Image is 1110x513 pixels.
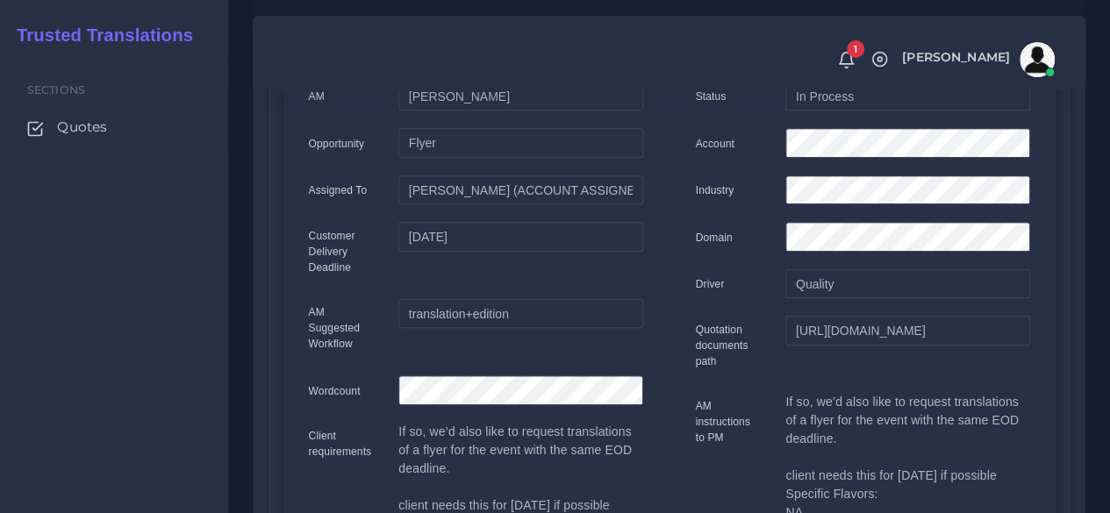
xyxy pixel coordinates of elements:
[1020,42,1055,77] img: avatar
[696,230,733,246] label: Domain
[902,51,1010,63] span: [PERSON_NAME]
[309,383,361,399] label: Wordcount
[4,25,193,46] h2: Trusted Translations
[893,42,1061,77] a: [PERSON_NAME]avatar
[57,118,107,137] span: Quotes
[13,109,215,146] a: Quotes
[309,304,373,352] label: AM Suggested Workflow
[309,136,365,152] label: Opportunity
[696,89,727,104] label: Status
[696,322,760,369] label: Quotation documents path
[309,428,373,460] label: Client requirements
[4,21,193,50] a: Trusted Translations
[309,228,373,275] label: Customer Delivery Deadline
[398,175,642,205] input: pm
[696,136,734,152] label: Account
[696,182,734,198] label: Industry
[27,83,85,96] span: Sections
[309,89,325,104] label: AM
[847,40,864,58] span: 1
[309,182,368,198] label: Assigned To
[696,398,760,445] label: AM instructions to PM
[696,276,725,292] label: Driver
[831,50,862,69] a: 1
